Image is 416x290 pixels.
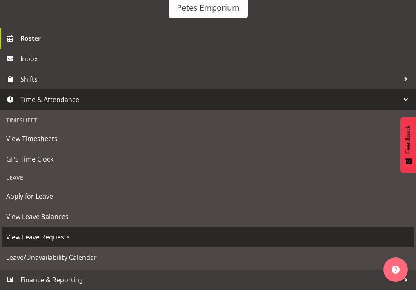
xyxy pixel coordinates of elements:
span: View Timesheets [6,133,410,145]
span: View Leave Balances [6,210,410,223]
div: Petes Emporium [177,2,240,14]
span: Roster [20,32,412,44]
span: View Leave Requests [6,231,410,243]
span: Feedback [405,125,412,154]
a: Apply for Leave [2,186,414,206]
a: View Leave Balances [2,206,414,227]
div: Leave [2,169,414,186]
a: Leave/Unavailability Calendar [2,247,414,268]
a: View Timesheets [2,128,414,149]
span: Apply for Leave [6,190,410,202]
span: Shifts [20,73,400,85]
img: help-xxl-2.png [392,266,400,274]
span: Inbox [20,53,412,65]
div: Timesheet [2,112,414,128]
button: Feedback - Show survey [400,117,416,173]
a: View Leave Requests [2,227,414,247]
span: GPS Time Clock [6,153,410,165]
span: Time & Attendance [20,93,400,106]
span: Leave/Unavailability Calendar [6,251,410,263]
a: GPS Time Clock [2,149,414,169]
span: Finance & Reporting [20,274,400,286]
